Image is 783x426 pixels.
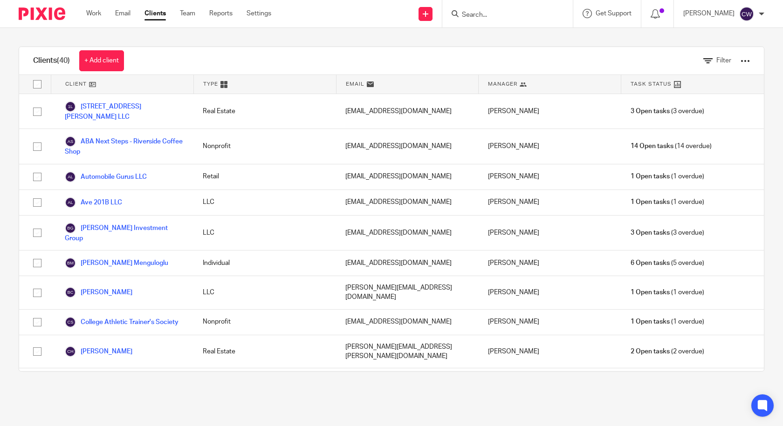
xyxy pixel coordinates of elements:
a: Settings [247,9,271,18]
div: Nonprofit [193,129,336,163]
span: 1 Open tasks [631,172,670,181]
img: svg%3E [65,171,76,183]
span: 1 Open tasks [631,317,670,326]
div: LLC [193,216,336,250]
span: Email [346,80,364,88]
input: Search [461,11,545,20]
span: (1 overdue) [631,317,704,326]
a: Email [115,9,130,18]
span: 3 Open tasks [631,107,670,116]
div: [EMAIL_ADDRESS][DOMAIN_NAME] [336,310,479,335]
div: Real Estate [193,335,336,368]
a: Clients [144,9,166,18]
div: LLC [193,190,336,215]
a: [PERSON_NAME] [65,346,132,357]
div: [EMAIL_ADDRESS][DOMAIN_NAME] [336,250,479,276]
div: Nonprofit [193,368,336,393]
span: (40) [57,57,70,64]
div: [EMAIL_ADDRESS][DOMAIN_NAME] [336,216,479,250]
a: College Athletic Trainer's Society [65,317,179,328]
span: Client [65,80,87,88]
img: svg%3E [65,101,76,112]
a: [PERSON_NAME] Investment Group [65,223,184,243]
span: (1 overdue) [631,288,704,297]
div: [PERSON_NAME] [479,190,621,215]
div: [EMAIL_ADDRESS][DOMAIN_NAME] [336,94,479,128]
div: Retail [193,164,336,189]
a: [PERSON_NAME] Menguloglu [65,257,168,269]
span: Get Support [596,10,632,17]
a: Reports [209,9,233,18]
div: LLC [193,276,336,309]
span: 2 Open tasks [631,347,670,356]
img: svg%3E [65,136,76,147]
div: [PERSON_NAME] [479,276,621,309]
input: Select all [28,75,46,93]
div: [EMAIL_ADDRESS][DOMAIN_NAME] [336,129,479,163]
div: [PERSON_NAME] [479,335,621,368]
span: 14 Open tasks [631,142,673,151]
div: [PERSON_NAME] [479,310,621,335]
div: [EMAIL_ADDRESS][DOMAIN_NAME] [336,190,479,215]
div: Individual [193,250,336,276]
img: Pixie [19,7,65,20]
span: Task Status [631,80,672,88]
div: [EMAIL_ADDRESS][DOMAIN_NAME] [336,164,479,189]
img: svg%3E [65,223,76,234]
span: (14 overdue) [631,142,712,151]
span: Filter [716,57,731,64]
a: Automobile Gurus LLC [65,171,147,183]
img: svg%3E [65,317,76,328]
div: [PERSON_NAME][EMAIL_ADDRESS][DOMAIN_NAME] [336,276,479,309]
span: 1 Open tasks [631,288,670,297]
span: (5 overdue) [631,258,704,268]
span: (1 overdue) [631,197,704,207]
a: Team [180,9,195,18]
p: [PERSON_NAME] [683,9,735,18]
a: Work [86,9,101,18]
div: [PERSON_NAME] [479,368,621,393]
img: svg%3E [739,7,754,21]
div: Real Estate [193,94,336,128]
div: Nonprofit [193,310,336,335]
a: ABA Next Steps - Riverside Coffee Shop [65,136,184,156]
div: [PERSON_NAME] [479,164,621,189]
div: [PERSON_NAME] [479,94,621,128]
img: svg%3E [65,287,76,298]
span: (3 overdue) [631,228,704,237]
div: [PERSON_NAME] [479,250,621,276]
img: svg%3E [65,257,76,269]
span: Type [203,80,218,88]
span: (2 overdue) [631,347,704,356]
span: 3 Open tasks [631,228,670,237]
a: [PERSON_NAME] [65,287,132,298]
span: 6 Open tasks [631,258,670,268]
div: [PERSON_NAME][EMAIL_ADDRESS][PERSON_NAME][DOMAIN_NAME] [336,335,479,368]
a: Ave 201B LLC [65,197,122,208]
img: svg%3E [65,346,76,357]
a: [STREET_ADDRESS][PERSON_NAME] LLC [65,101,184,122]
span: (1 overdue) [631,172,704,181]
span: 1 Open tasks [631,197,670,207]
div: [PERSON_NAME] [479,129,621,163]
a: + Add client [79,50,124,71]
h1: Clients [33,56,70,66]
img: svg%3E [65,197,76,208]
div: [PERSON_NAME] [479,216,621,250]
span: Manager [488,80,517,88]
span: (3 overdue) [631,107,704,116]
div: [EMAIL_ADDRESS][DOMAIN_NAME] [336,368,479,393]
